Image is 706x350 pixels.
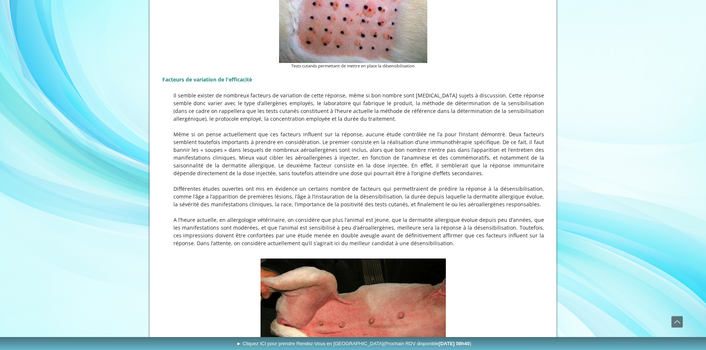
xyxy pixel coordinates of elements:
[162,76,252,83] span: Facteurs de variation de l'efficacité
[236,341,471,346] span: ► Cliquez ICI pour prendre Rendez-Vous en [GEOGRAPHIC_DATA]
[162,216,544,247] p: A l’heure actuelle, en allergologie vétérinaire, on considère que plus l’animal est jeune, que la...
[672,316,683,327] span: Défiler vers le haut
[162,91,544,123] p: Il semble exister de nombreux facteurs de variation de cette réponse, même si bon nombre sont [ME...
[162,185,544,208] p: Différentes études ouvertes ont mis en évidence un certains nombre de facteurs qui permettraient ...
[279,63,427,69] figcaption: Tests cutanés permettant de mettre en place la désensibilisation
[162,130,544,177] p: Même si on pense actuellement que ces facteurs influent sur la réponse, aucune étude contrôlée ne...
[384,341,471,346] span: (Prochain RDV disponible )
[439,341,470,346] b: [DATE] 08h40
[671,316,683,328] a: Défiler vers le haut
